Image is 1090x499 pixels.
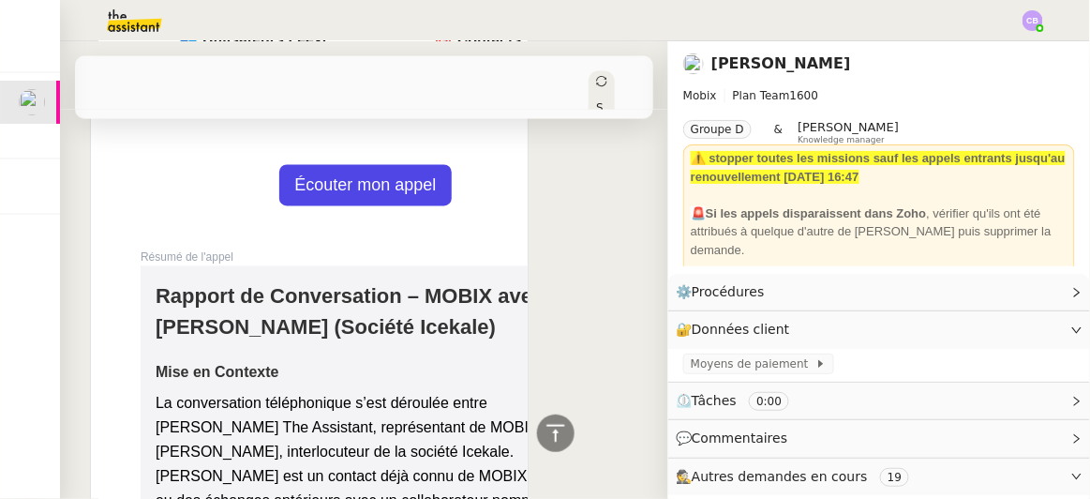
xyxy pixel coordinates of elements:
span: Commentaires [692,431,787,446]
div: Résumé de l'appel [141,249,590,266]
span: Autres demandes en cours [692,469,868,484]
img: users%2FW4OQjB9BRtYK2an7yusO0WsYLsD3%2Favatar%2F28027066-518b-424c-8476-65f2e549ac29 [683,53,704,74]
div: ⏲️Tâches 0:00 [668,383,1090,419]
nz-tag: 19 [880,468,909,487]
a: Écouter mon appel [279,165,451,206]
span: Procédures [692,284,765,299]
span: Plan Team [733,89,790,102]
img: svg [1023,10,1043,31]
span: Écouter mon appel [294,176,436,195]
span: ⏲️ [676,393,805,408]
span: Statut [596,101,604,180]
div: , vérifier qu'ils ont été attribués à quelque d'autre de [PERSON_NAME] puis supprimer la demande. [691,204,1068,260]
span: Mobix [683,89,717,102]
div: 🕵️Autres demandes en cours 19 [668,459,1090,495]
span: 1600 [790,89,819,102]
span: [PERSON_NAME] [798,120,899,134]
span: & [774,120,783,144]
span: Moyens de paiement [691,355,815,373]
div: 🔐Données client [668,311,1090,348]
nz-tag: Groupe D [683,120,752,139]
a: [PERSON_NAME] [711,54,851,72]
div: ⚙️Procédures [668,274,1090,310]
strong: Si les appels disparaissent dans Zoho [706,206,927,220]
strong: ⚠️ stopper toutes les missions sauf les appels entrants jusqu'au renouvellement [DATE] 16:47 [691,151,1066,184]
app-user-label: Knowledge manager [798,120,899,144]
span: 🕵️ [676,469,917,484]
span: 🚨 [691,206,706,220]
img: users%2FW4OQjB9BRtYK2an7yusO0WsYLsD3%2Favatar%2F28027066-518b-424c-8476-65f2e549ac29 [19,89,45,115]
h2: Mise en Contexte [156,362,575,385]
span: Tâches [692,393,737,408]
span: 💬 [676,431,796,446]
nz-tag: 0:00 [749,392,789,411]
div: 💬Commentaires [668,420,1090,457]
span: 🔐 [676,319,798,340]
h1: Rapport de Conversation – MOBIX avec [PERSON_NAME] (Société Icekale) [156,281,575,343]
span: Knowledge manager [798,135,885,145]
span: ⚙️ [676,281,773,303]
span: Données client [692,322,790,337]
